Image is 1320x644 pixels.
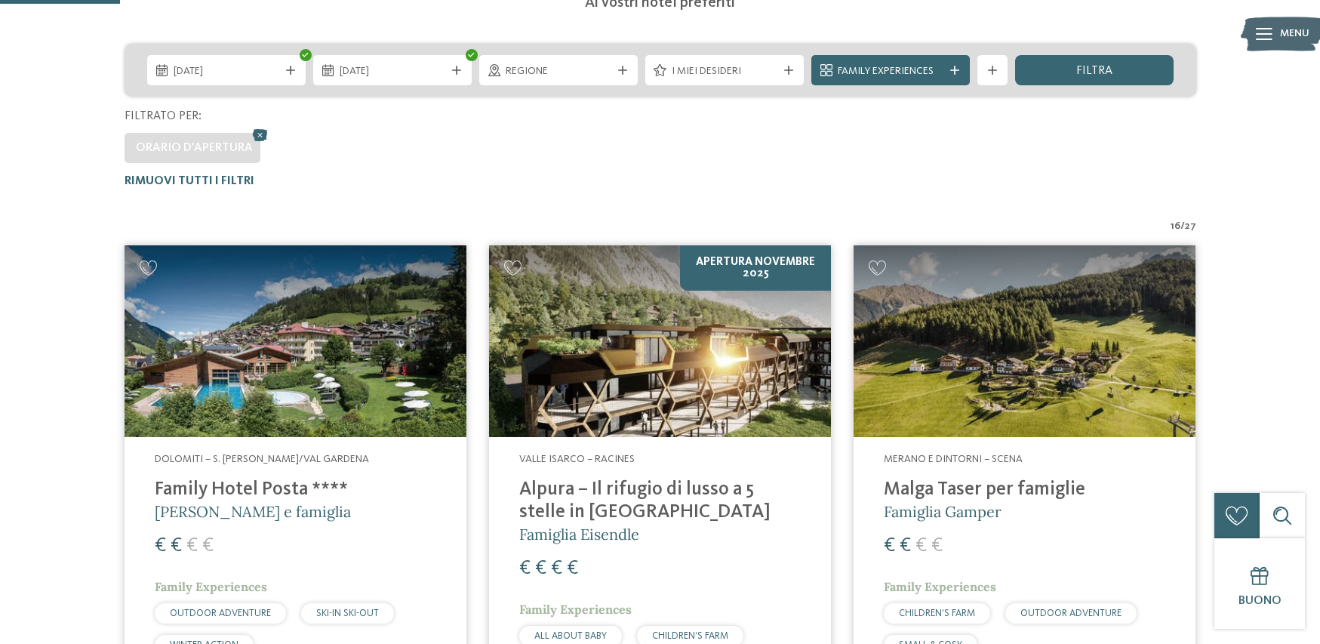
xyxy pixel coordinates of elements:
img: Cercate un hotel per famiglie? Qui troverete solo i migliori! [489,245,831,438]
span: 27 [1185,219,1196,234]
h4: Family Hotel Posta **** [155,479,436,501]
span: Famiglia Eisendle [519,525,639,544]
span: € [551,559,562,578]
span: € [155,536,166,556]
span: Family Experiences [884,579,996,594]
span: CHILDREN’S FARM [899,609,975,618]
span: Merano e dintorni – Scena [884,454,1023,464]
span: Orario d'apertura [136,142,253,154]
span: OUTDOOR ADVENTURE [1020,609,1122,618]
span: € [535,559,546,578]
span: Famiglia Gamper [884,502,1002,521]
span: € [519,559,531,578]
span: € [900,536,911,556]
img: Cercate un hotel per famiglie? Qui troverete solo i migliori! [854,245,1195,438]
h4: Malga Taser per famiglie [884,479,1165,501]
span: [DATE] [340,64,445,79]
span: filtra [1076,65,1112,77]
span: € [567,559,578,578]
span: CHILDREN’S FARM [652,631,728,641]
span: € [171,536,182,556]
span: [DATE] [174,64,279,79]
span: / [1180,219,1185,234]
span: Buono [1238,595,1282,607]
span: € [931,536,943,556]
span: € [186,536,198,556]
span: ALL ABOUT BABY [534,631,607,641]
span: € [202,536,214,556]
a: Buono [1214,538,1305,629]
span: Filtrato per: [125,110,202,122]
span: [PERSON_NAME] e famiglia [155,502,351,521]
h4: Alpura – Il rifugio di lusso a 5 stelle in [GEOGRAPHIC_DATA] [519,479,801,524]
span: € [915,536,927,556]
span: SKI-IN SKI-OUT [316,609,379,618]
span: Family Experiences [155,579,267,594]
span: Dolomiti – S. [PERSON_NAME]/Val Gardena [155,454,369,464]
span: Family Experiences [519,602,632,617]
span: € [884,536,895,556]
span: Regione [506,64,611,79]
span: Valle Isarco – Racines [519,454,635,464]
span: OUTDOOR ADVENTURE [170,609,271,618]
img: Cercate un hotel per famiglie? Qui troverete solo i migliori! [125,245,466,438]
span: I miei desideri [672,64,777,79]
span: Family Experiences [838,64,943,79]
span: Rimuovi tutti i filtri [125,175,254,187]
span: 16 [1171,219,1180,234]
